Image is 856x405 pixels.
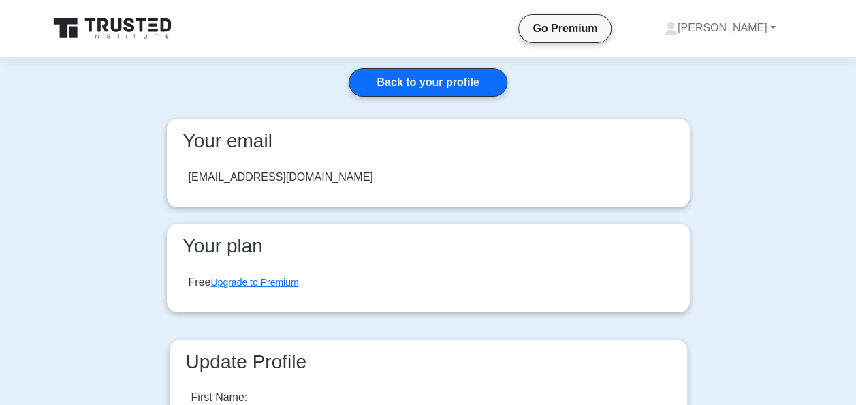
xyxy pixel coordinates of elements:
h3: Your email [178,130,679,153]
div: Free [189,274,299,290]
a: [PERSON_NAME] [631,14,808,42]
h3: Update Profile [180,350,676,374]
a: Back to your profile [349,68,507,97]
h3: Your plan [178,235,679,258]
a: Go Premium [524,20,605,37]
a: Upgrade to Premium [210,277,298,288]
div: [EMAIL_ADDRESS][DOMAIN_NAME] [189,169,373,185]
